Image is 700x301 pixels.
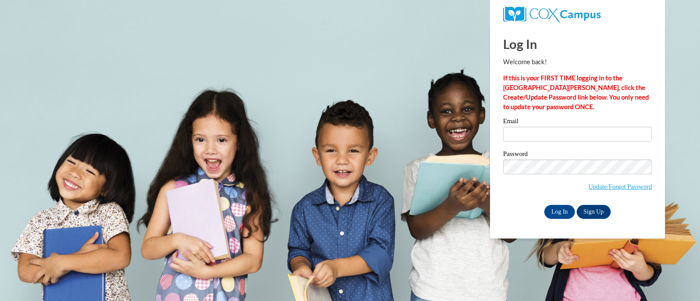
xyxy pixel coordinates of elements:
[544,205,575,219] input: Log In
[503,57,652,67] p: Welcome back!
[503,118,652,127] label: Email
[503,35,652,53] h1: Log In
[503,74,649,111] strong: If this is your FIRST TIME logging in to the [GEOGRAPHIC_DATA][PERSON_NAME], click the Create/Upd...
[588,183,652,190] a: Update/Forgot Password
[577,205,611,219] a: Sign Up
[503,151,652,159] label: Password
[503,10,601,17] a: COX Campus
[503,7,601,22] img: COX Campus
